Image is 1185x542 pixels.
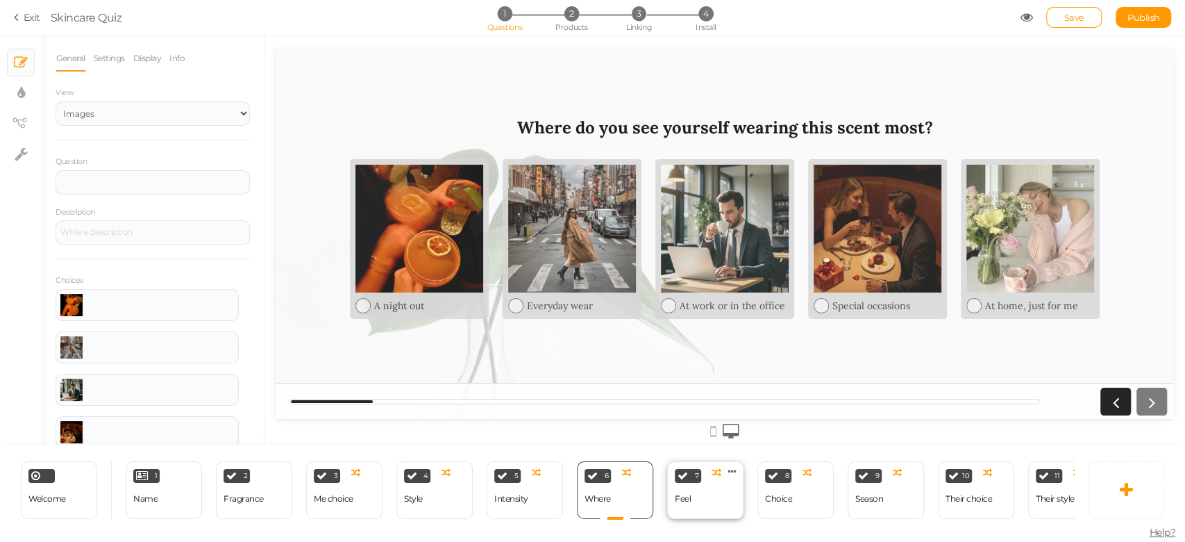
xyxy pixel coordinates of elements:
div: 2 Fragrance [216,461,292,519]
div: At home, just for me [709,251,818,263]
span: Welcome [28,493,66,504]
div: 7 Feel [667,461,743,519]
div: 8 Choice [757,461,834,519]
span: 2 [244,473,248,479]
div: Style [404,494,423,504]
div: Their style [1036,494,1075,504]
li: 3 Linking [606,6,671,21]
div: Name [133,494,158,504]
div: Me choice [314,494,353,504]
span: 2 [564,6,579,21]
div: 10 Their choice [938,461,1014,519]
div: Choice [765,494,792,504]
span: Install [696,22,716,32]
div: Their choice [946,494,992,504]
span: View [56,88,74,97]
a: Settings [93,45,126,72]
div: Season [855,494,883,504]
span: 4 [423,473,428,479]
div: Everyday wear [251,251,360,263]
li: 2 Products [539,6,604,21]
div: 4 Style [396,461,473,519]
span: Help? [1150,526,1176,539]
a: General [56,45,86,72]
li: 1 Questions [472,6,537,21]
span: 4 [698,6,713,21]
span: 6 [605,473,609,479]
li: 4 Install [673,6,738,21]
div: 9 Season [848,461,924,519]
div: 6 Where [577,461,653,519]
div: At work or in the office [404,251,513,263]
div: Intensity [494,494,528,504]
div: 11 Their style [1028,461,1104,519]
div: A night out [99,251,208,263]
span: 1 [155,473,158,479]
span: 8 [785,473,789,479]
span: Publish [1127,12,1160,23]
span: Linking [626,22,651,32]
span: 11 [1054,473,1059,479]
span: 1 [497,6,512,21]
label: Question [56,157,87,167]
div: 3 Me choice [306,461,383,519]
label: Choices [56,276,83,286]
span: 3 [334,473,338,479]
span: 9 [875,473,880,479]
div: Fragrance [224,494,264,504]
a: Exit [14,10,40,24]
span: Questions [487,22,522,32]
span: 10 [962,473,969,479]
div: Feel [675,494,691,504]
label: Description [56,208,95,217]
div: Save [1046,7,1102,28]
div: 5 Intensity [487,461,563,519]
a: Display [133,45,162,72]
div: Special occasions [557,251,666,263]
strong: Where do you see yourself wearing this scent most? [242,68,657,90]
span: Products [555,22,588,32]
div: Where [585,494,611,504]
span: 5 [514,473,519,479]
span: Save [1064,12,1084,23]
span: 7 [695,473,699,479]
a: Info [169,45,185,72]
span: 3 [631,6,646,21]
div: Skincare Quiz [51,9,122,26]
div: 1 Name [126,461,202,519]
div: Welcome [21,461,97,519]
